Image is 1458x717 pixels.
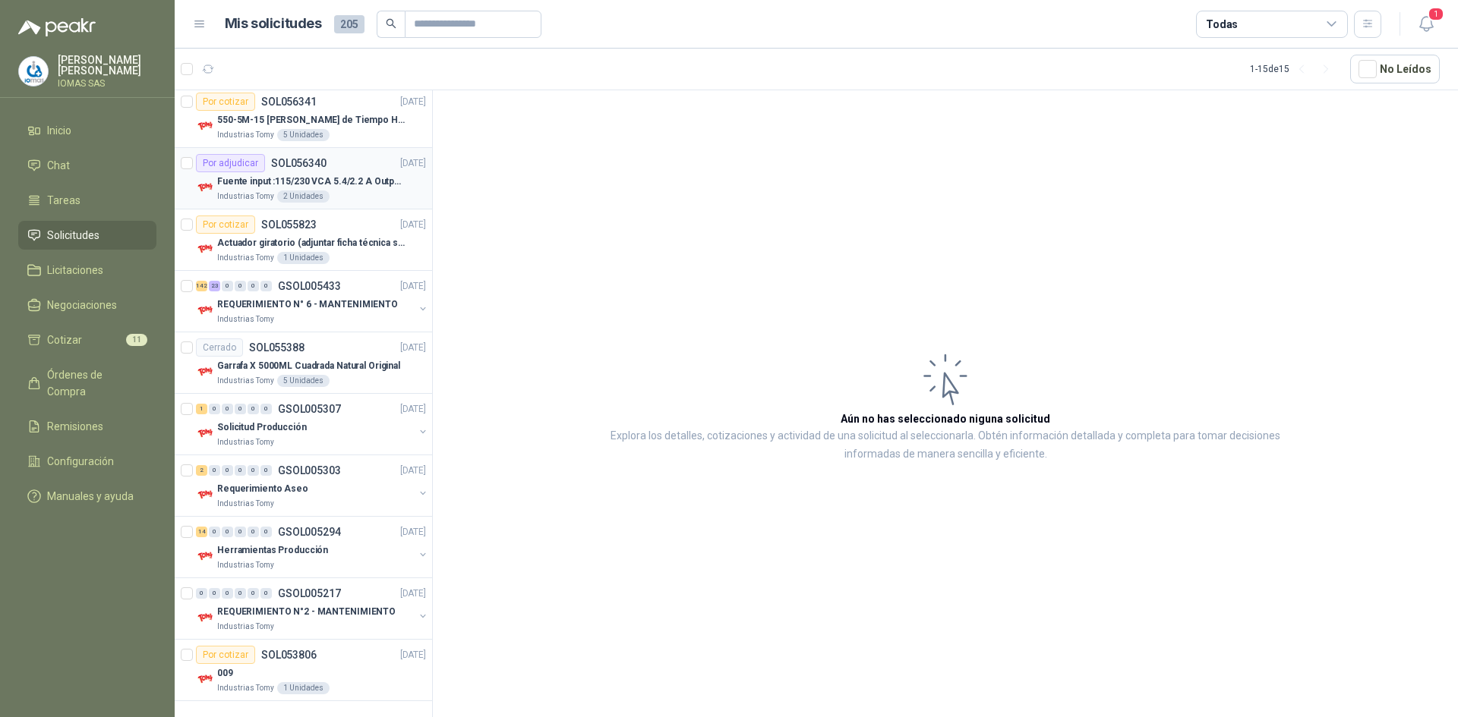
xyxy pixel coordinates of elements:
div: 5 Unidades [277,129,330,141]
p: [DATE] [400,402,426,417]
div: 0 [196,588,207,599]
div: Todas [1206,16,1238,33]
p: Requerimiento Aseo [217,482,308,496]
div: 0 [260,527,272,537]
a: 142 23 0 0 0 0 GSOL005433[DATE] Company LogoREQUERIMIENTO N° 6 - MANTENIMIENTOIndustrias Tomy [196,277,429,325]
p: [DATE] [400,156,426,171]
span: Solicitudes [47,227,99,244]
a: 2 0 0 0 0 0 GSOL005303[DATE] Company LogoRequerimiento AseoIndustrias Tomy [196,461,429,510]
p: Actuador giratorio (adjuntar ficha técnica si es diferente a festo) [217,236,406,250]
a: Tareas [18,186,156,215]
p: Industrias Tomy [217,498,274,510]
p: Industrias Tomy [217,682,274,694]
p: SOL055823 [261,219,317,230]
p: SOL056340 [271,158,327,168]
a: Remisiones [18,412,156,441]
p: 550-5M-15 [PERSON_NAME] de Tiempo HTD (adjuntar ficha y /o imagenes) [217,113,406,127]
img: Company Logo [196,424,214,442]
div: 23 [209,281,220,291]
p: [DATE] [400,341,426,355]
a: Manuales y ayuda [18,482,156,511]
a: 1 0 0 0 0 0 GSOL005307[DATE] Company LogoSolicitud ProducciónIndustrias Tomy [196,400,429,448]
a: Cotizar11 [18,325,156,354]
p: [DATE] [400,586,426,601]
a: Configuración [18,447,156,476]
div: Por cotizar [196,215,255,234]
button: 1 [1412,11,1440,38]
p: SOL056341 [261,96,317,107]
a: 0 0 0 0 0 0 GSOL005217[DATE] Company LogoREQUERIMIENTO N°2 - MANTENIMIENTOIndustrias Tomy [196,584,429,633]
span: Órdenes de Compra [47,366,142,400]
div: 2 [196,465,207,476]
p: Industrias Tomy [217,129,274,141]
span: Licitaciones [47,262,103,278]
div: 0 [209,588,220,599]
p: Industrias Tomy [217,252,274,264]
a: Órdenes de Compra [18,360,156,406]
div: 1 - 15 de 15 [1250,57,1338,81]
a: Por adjudicarSOL056340[DATE] Company LogoFuente input :115/230 VCA 5.4/2.2 A Output: 24 VDC 10 A ... [175,148,432,209]
button: No Leídos [1350,55,1440,83]
p: [DATE] [400,464,426,478]
div: 0 [235,281,246,291]
img: Company Logo [19,57,48,86]
div: 0 [235,465,246,476]
div: 0 [260,404,272,414]
div: 0 [248,465,259,476]
div: 0 [235,527,246,537]
div: 1 Unidades [277,682,330,694]
div: 0 [235,588,246,599]
div: Por cotizar [196,93,255,111]
p: 009 [217,666,233,681]
p: [DATE] [400,95,426,109]
div: 2 Unidades [277,190,330,203]
img: Logo peakr [18,18,96,36]
div: 14 [196,527,207,537]
div: 0 [248,588,259,599]
a: Por cotizarSOL056341[DATE] Company Logo550-5M-15 [PERSON_NAME] de Tiempo HTD (adjuntar ficha y /o... [175,86,432,148]
p: REQUERIMIENTO N° 6 - MANTENIMIENTO [217,297,398,312]
span: 11 [126,334,147,346]
p: GSOL005217 [278,588,341,599]
div: 0 [209,465,220,476]
a: Chat [18,151,156,180]
p: GSOL005433 [278,281,341,291]
p: GSOL005294 [278,527,341,537]
div: Por adjudicar [196,154,265,172]
p: Solicitud Producción [217,420,307,435]
div: 0 [248,404,259,414]
p: IOMAS SAS [58,79,156,88]
div: 0 [222,588,233,599]
div: 0 [222,527,233,537]
h1: Mis solicitudes [225,13,322,35]
p: Fuente input :115/230 VCA 5.4/2.2 A Output: 24 VDC 10 A 47-63 Hz [217,175,406,189]
p: Industrias Tomy [217,621,274,633]
p: Garrafa X 5000ML Cuadrada Natural Original [217,359,400,373]
p: GSOL005307 [278,404,341,414]
div: 5 Unidades [277,375,330,387]
a: Inicio [18,116,156,145]
div: Por cotizar [196,646,255,664]
span: Inicio [47,122,71,139]
span: Cotizar [47,332,82,348]
img: Company Logo [196,117,214,135]
img: Company Logo [196,178,214,197]
p: Industrias Tomy [217,375,274,387]
img: Company Logo [196,547,214,565]
div: 1 [196,404,207,414]
span: Chat [47,157,70,174]
div: 0 [222,465,233,476]
p: [DATE] [400,648,426,662]
a: CerradoSOL055388[DATE] Company LogoGarrafa X 5000ML Cuadrada Natural OriginalIndustrias Tomy5 Uni... [175,332,432,394]
span: 205 [334,15,364,33]
div: 1 Unidades [277,252,330,264]
span: search [386,18,396,29]
a: Por cotizarSOL053806[DATE] Company Logo009Industrias Tomy1 Unidades [175,640,432,701]
img: Company Logo [196,301,214,319]
div: Cerrado [196,338,243,357]
p: [PERSON_NAME] [PERSON_NAME] [58,55,156,76]
h3: Aún no has seleccionado niguna solicitud [841,410,1050,427]
a: Solicitudes [18,221,156,250]
div: 142 [196,281,207,291]
div: 0 [248,281,259,291]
